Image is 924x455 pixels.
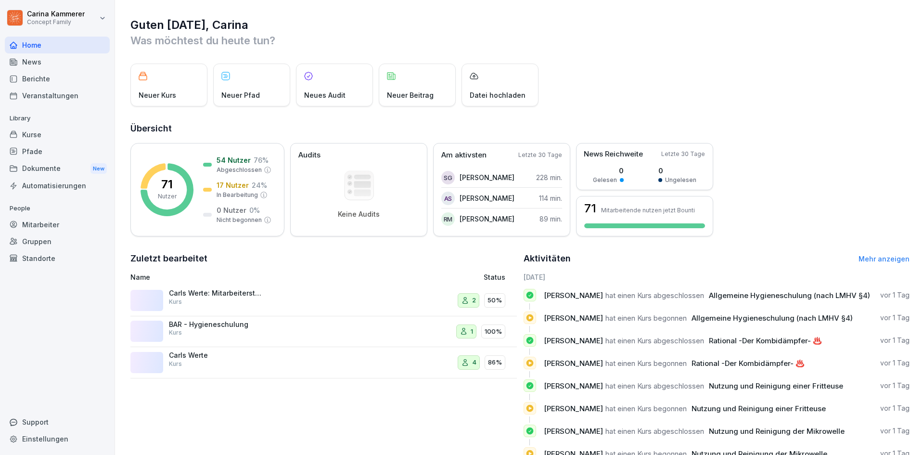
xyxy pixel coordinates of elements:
[880,381,910,390] p: vor 1 Tag
[217,216,262,224] p: Nicht begonnen
[5,414,110,430] div: Support
[27,19,85,26] p: Concept Family
[605,359,687,368] span: hat einen Kurs begonnen
[880,336,910,345] p: vor 1 Tag
[441,212,455,226] div: RM
[601,207,695,214] p: Mitarbeitende nutzen jetzt Bounti
[161,179,173,190] p: 71
[387,90,434,100] p: Neuer Beitrag
[605,291,704,300] span: hat einen Kurs abgeschlossen
[460,193,514,203] p: [PERSON_NAME]
[692,359,805,368] span: Rational -Der Kombidämpfer- ♨️
[130,17,910,33] h1: Guten [DATE], Carina
[252,180,267,190] p: 24 %
[5,111,110,126] p: Library
[605,313,687,323] span: hat einen Kurs begonnen
[169,289,265,298] p: Carls Werte: Mitarbeiterstandards und Servicequalität
[470,90,526,100] p: Datei hochladen
[544,291,603,300] span: [PERSON_NAME]
[304,90,346,100] p: Neues Audit
[217,205,246,215] p: 0 Nutzer
[441,150,487,161] p: Am aktivsten
[169,298,182,306] p: Kurs
[709,381,843,390] span: Nutzung und Reinigung einer Fritteuse
[5,430,110,447] a: Einstellungen
[692,313,853,323] span: Allgemeine Hygieneschulung (nach LMHV §4)
[298,150,321,161] p: Audits
[584,149,643,160] p: News Reichweite
[544,404,603,413] span: [PERSON_NAME]
[524,252,571,265] h2: Aktivitäten
[217,166,262,174] p: Abgeschlossen
[158,192,177,201] p: Nutzer
[593,166,624,176] p: 0
[169,360,182,368] p: Kurs
[880,313,910,323] p: vor 1 Tag
[130,272,372,282] p: Name
[485,327,502,337] p: 100%
[544,359,603,368] span: [PERSON_NAME]
[544,313,603,323] span: [PERSON_NAME]
[460,172,514,182] p: [PERSON_NAME]
[5,201,110,216] p: People
[524,272,910,282] h6: [DATE]
[880,358,910,368] p: vor 1 Tag
[539,193,562,203] p: 114 min.
[441,171,455,184] div: SG
[5,70,110,87] a: Berichte
[536,172,562,182] p: 228 min.
[5,250,110,267] a: Standorte
[539,214,562,224] p: 89 min.
[472,358,476,367] p: 4
[217,191,258,199] p: In Bearbeitung
[5,160,110,178] a: DokumenteNew
[338,210,380,219] p: Keine Audits
[5,233,110,250] a: Gruppen
[5,53,110,70] a: News
[254,155,269,165] p: 76 %
[217,180,249,190] p: 17 Nutzer
[5,126,110,143] a: Kurse
[130,33,910,48] p: Was möchtest du heute tun?
[217,155,251,165] p: 54 Nutzer
[5,143,110,160] div: Pfade
[709,427,845,436] span: Nutzung und Reinigung der Mikrowelle
[472,296,476,305] p: 2
[130,285,517,316] a: Carls Werte: Mitarbeiterstandards und ServicequalitätKurs250%
[5,216,110,233] div: Mitarbeiter
[130,347,517,378] a: Carls WerteKurs486%
[605,427,704,436] span: hat einen Kurs abgeschlossen
[605,336,704,345] span: hat einen Kurs abgeschlossen
[169,320,265,329] p: BAR - Hygieneschulung
[605,404,687,413] span: hat einen Kurs begonnen
[544,381,603,390] span: [PERSON_NAME]
[880,403,910,413] p: vor 1 Tag
[488,296,502,305] p: 50%
[5,160,110,178] div: Dokumente
[584,203,596,214] h3: 71
[5,177,110,194] div: Automatisierungen
[605,381,704,390] span: hat einen Kurs abgeschlossen
[880,290,910,300] p: vor 1 Tag
[169,351,265,360] p: Carls Werte
[5,37,110,53] div: Home
[859,255,910,263] a: Mehr anzeigen
[518,151,562,159] p: Letzte 30 Tage
[544,427,603,436] span: [PERSON_NAME]
[709,336,822,345] span: Rational -Der Kombidämpfer- ♨️
[484,272,505,282] p: Status
[544,336,603,345] span: [PERSON_NAME]
[593,176,617,184] p: Gelesen
[665,176,696,184] p: Ungelesen
[709,291,870,300] span: Allgemeine Hygieneschulung (nach LMHV §4)
[130,122,910,135] h2: Übersicht
[169,328,182,337] p: Kurs
[658,166,696,176] p: 0
[692,404,826,413] span: Nutzung und Reinigung einer Fritteuse
[130,316,517,348] a: BAR - HygieneschulungKurs1100%
[880,426,910,436] p: vor 1 Tag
